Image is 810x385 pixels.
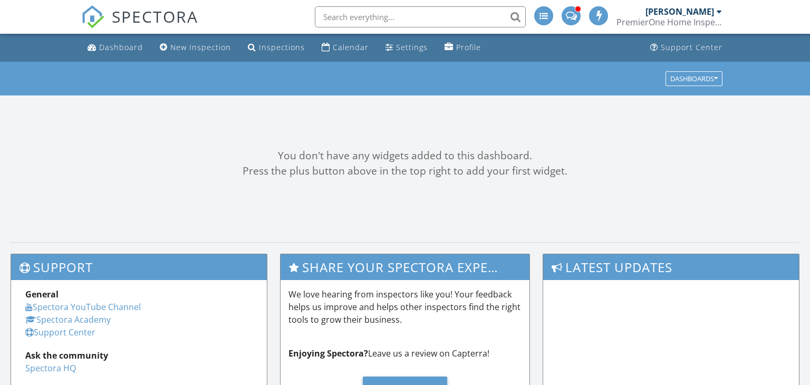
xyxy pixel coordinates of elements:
div: Dashboards [670,75,718,82]
div: PremierOne Home Inspections [616,17,722,27]
h3: Latest Updates [543,254,799,280]
div: [PERSON_NAME] [645,6,714,17]
div: Dashboard [99,42,143,52]
span: SPECTORA [112,5,198,27]
div: Press the plus button above in the top right to add your first widget. [11,163,799,179]
input: Search everything... [315,6,526,27]
strong: Enjoying Spectora? [288,348,368,359]
a: SPECTORA [81,14,198,36]
div: New Inspection [170,42,231,52]
strong: General [25,288,59,300]
a: Support Center [25,326,95,338]
div: Ask the community [25,349,253,362]
h3: Share Your Spectora Experience [281,254,530,280]
h3: Support [11,254,267,280]
a: Spectora YouTube Channel [25,301,141,313]
a: Profile [440,38,485,57]
div: Profile [456,42,481,52]
div: Inspections [259,42,305,52]
a: Settings [381,38,432,57]
a: Inspections [244,38,309,57]
p: Leave us a review on Capterra! [288,347,522,360]
div: You don't have any widgets added to this dashboard. [11,148,799,163]
img: The Best Home Inspection Software - Spectora [81,5,104,28]
div: Support Center [661,42,722,52]
a: Dashboard [83,38,147,57]
a: New Inspection [156,38,235,57]
p: We love hearing from inspectors like you! Your feedback helps us improve and helps other inspecto... [288,288,522,326]
a: Spectora Academy [25,314,111,325]
button: Dashboards [666,71,722,86]
a: Support Center [646,38,727,57]
a: Spectora HQ [25,362,76,374]
div: Calendar [333,42,369,52]
div: Settings [396,42,428,52]
a: Calendar [317,38,373,57]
